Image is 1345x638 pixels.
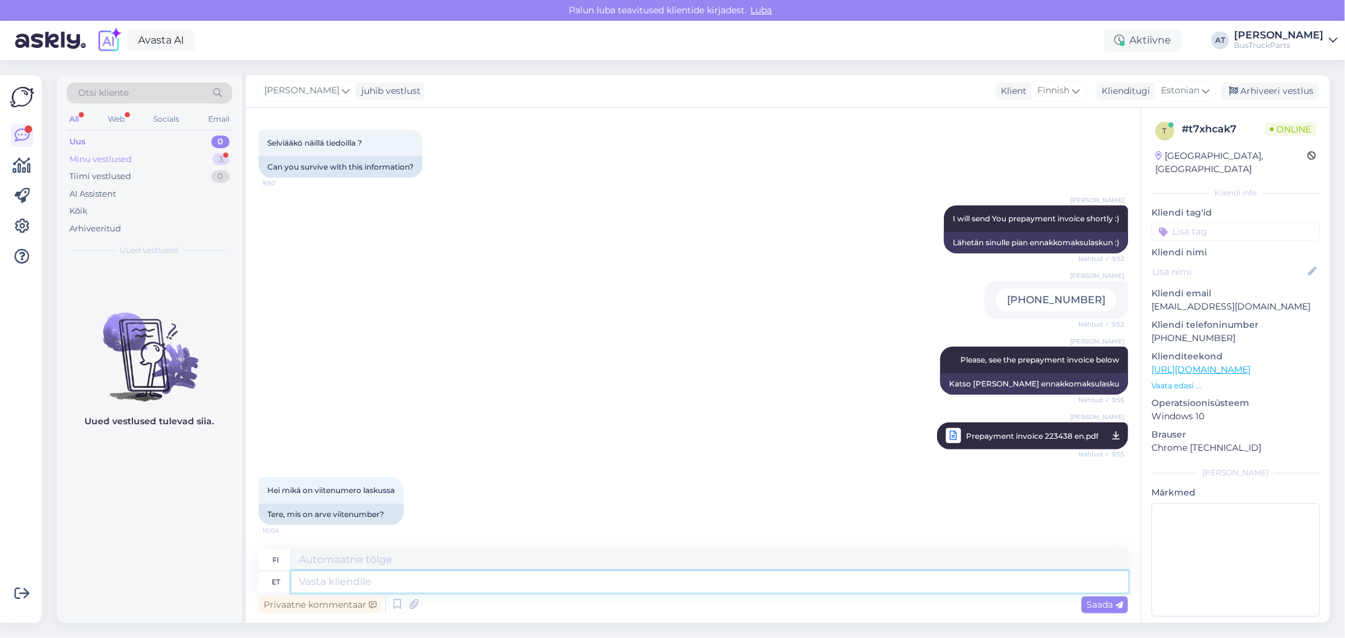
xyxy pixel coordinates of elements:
div: Tiimi vestlused [69,170,131,183]
span: Please, see the prepayment invoice below [960,355,1119,364]
img: explore-ai [96,27,122,54]
div: Kõik [69,205,88,217]
span: Luba [747,4,776,16]
div: Kliendi info [1151,187,1320,199]
span: Hei mikä on viitenumero laskussa [267,485,395,495]
div: 3 [213,153,230,166]
div: Aktiivne [1104,29,1181,52]
div: All [67,111,81,127]
span: [PERSON_NAME] [264,84,339,98]
img: No chats [57,290,242,403]
div: Arhiveeritud [69,223,121,235]
div: Email [206,111,232,127]
span: Otsi kliente [78,86,129,100]
span: [PERSON_NAME] [1070,271,1124,281]
span: Selviääkö näillä tiedoilla ? [267,138,362,148]
p: Kliendi tag'id [1151,206,1320,219]
span: [PERSON_NAME] [1070,337,1124,346]
p: Märkmed [1151,486,1320,499]
span: Uued vestlused [120,245,179,256]
span: Nähtud ✓ 9:52 [1077,254,1124,264]
p: Brauser [1151,428,1320,441]
p: Chrome [TECHNICAL_ID] [1151,441,1320,455]
span: I will send You prepayment invoice shortly :) [953,214,1119,223]
span: Finnish [1037,84,1069,98]
span: Saada [1086,599,1123,610]
span: Online [1265,122,1316,136]
p: [PHONE_NUMBER] [1151,332,1320,345]
span: Estonian [1161,84,1199,98]
div: Uus [69,136,86,148]
div: 0 [211,136,230,148]
div: [PHONE_NUMBER] [996,289,1117,311]
a: [PERSON_NAME]BusTruckParts [1234,30,1337,50]
div: Socials [151,111,182,127]
span: [PERSON_NAME] [1070,412,1124,422]
span: Nähtud ✓ 9:52 [1077,320,1124,329]
p: Kliendi telefoninumber [1151,318,1320,332]
div: Klienditugi [1097,84,1150,98]
img: Askly Logo [10,85,34,109]
div: 0 [211,170,230,183]
div: BusTruckParts [1234,40,1324,50]
div: [PERSON_NAME] [1234,30,1324,40]
div: [GEOGRAPHIC_DATA], [GEOGRAPHIC_DATA] [1155,149,1307,176]
a: Avasta AI [127,30,195,51]
div: [PERSON_NAME] [1151,467,1320,478]
p: [EMAIL_ADDRESS][DOMAIN_NAME] [1151,300,1320,313]
p: Operatsioonisüsteem [1151,397,1320,410]
div: et [272,571,280,593]
div: Klient [996,84,1027,98]
div: Arhiveeri vestlus [1221,83,1319,100]
span: [PERSON_NAME] [1070,195,1124,205]
span: 9:50 [262,178,310,188]
div: Minu vestlused [69,153,132,166]
p: Kliendi nimi [1151,246,1320,259]
a: [URL][DOMAIN_NAME] [1151,364,1250,375]
div: Privaatne kommentaar [259,596,381,613]
span: Nähtud ✓ 9:55 [1077,446,1124,462]
input: Lisa nimi [1152,265,1305,279]
span: t [1163,126,1167,136]
span: Nähtud ✓ 9:55 [1077,395,1124,405]
p: Windows 10 [1151,410,1320,423]
a: [PERSON_NAME]Prepayment invoice 223438 en.pdfNähtud ✓ 9:55 [937,422,1128,449]
div: Web [105,111,127,127]
div: AT [1211,32,1229,49]
span: Prepayment invoice 223438 en.pdf [966,428,1098,444]
p: Kliendi email [1151,287,1320,300]
div: Can you survive with this information? [259,156,422,178]
div: Tere, mis on arve viitenumber? [259,504,404,525]
p: Klienditeekond [1151,350,1320,363]
div: Katso [PERSON_NAME] ennakkomaksulasku [940,373,1128,395]
input: Lisa tag [1151,222,1320,241]
div: AI Assistent [69,188,116,200]
div: juhib vestlust [356,84,421,98]
p: Uued vestlused tulevad siia. [85,415,214,428]
div: fi [273,549,279,571]
div: Lähetän sinulle pian ennakkomaksulaskun :) [944,232,1128,253]
span: 10:04 [262,526,310,535]
p: Vaata edasi ... [1151,380,1320,391]
div: # t7xhcak7 [1182,122,1265,137]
